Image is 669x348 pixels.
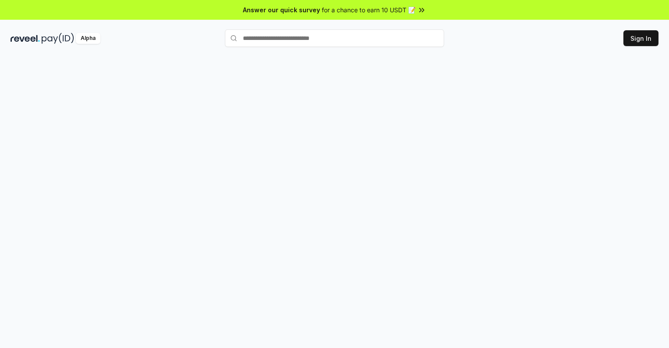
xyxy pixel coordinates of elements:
[243,5,320,14] span: Answer our quick survey
[42,33,74,44] img: pay_id
[623,30,658,46] button: Sign In
[76,33,100,44] div: Alpha
[322,5,416,14] span: for a chance to earn 10 USDT 📝
[11,33,40,44] img: reveel_dark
